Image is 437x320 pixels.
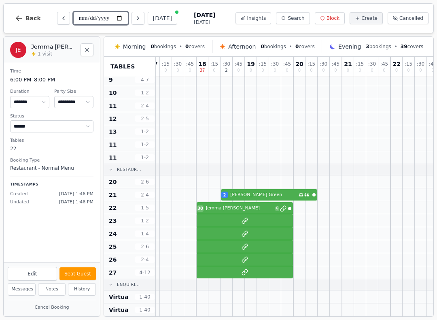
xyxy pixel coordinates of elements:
span: 26 [109,256,117,264]
span: 0 [419,68,422,73]
dt: Duration [10,88,49,95]
span: 1 - 2 [135,218,155,224]
button: Previous day [57,12,70,25]
span: 0 [261,44,264,49]
span: bookings [151,43,176,50]
span: 0 [431,68,434,73]
span: : 15 [308,62,315,66]
span: 12 [109,115,117,123]
span: : 15 [162,62,170,66]
span: 24 [109,230,117,238]
button: Search [276,12,310,24]
button: Edit [8,267,57,281]
span: 1 - 40 [135,294,155,300]
span: 20 [109,178,117,186]
span: covers [185,43,205,50]
span: bookings [261,43,286,50]
span: 1 visit [38,51,52,57]
span: : 15 [356,62,364,66]
span: 0 [213,68,215,73]
span: Enquiri... [117,282,140,288]
span: 21 [109,191,117,199]
span: 11 [109,102,117,110]
button: Notes [38,283,66,296]
button: History [68,283,96,296]
span: 0 [185,44,189,49]
span: 0 [286,68,288,73]
span: Restaur... [117,166,141,173]
button: Back [8,9,47,28]
span: 1 - 2 [135,154,155,161]
span: 2 [225,68,227,73]
span: • [289,43,292,50]
dt: Time [10,68,93,75]
div: JE [10,42,26,58]
span: Evening [338,43,361,51]
span: 1 - 2 [135,90,155,96]
span: 20 [295,61,303,67]
button: Block [315,12,345,24]
span: 25 [109,243,117,251]
span: 0 [295,44,299,49]
span: 21 [344,61,352,67]
span: 2 - 4 [135,102,155,109]
span: 2 [223,192,226,198]
span: Jemma [PERSON_NAME] [206,205,274,212]
h2: Jemma [PERSON_NAME] [31,43,76,51]
span: bookings [366,43,391,50]
button: Next day [132,12,144,25]
span: 1 - 5 [135,205,155,211]
span: : 45 [380,62,388,66]
span: Tables [110,62,135,70]
span: : 15 [210,62,218,66]
span: 22 [392,61,400,67]
span: 4 - 12 [135,269,155,276]
span: 30 [197,205,203,211]
span: 0 [189,68,191,73]
span: 0 [298,68,301,73]
span: Block [327,15,339,21]
button: Seat Guest [59,267,96,280]
span: 0 [407,68,409,73]
span: 0 [347,68,349,73]
span: 0 [371,68,373,73]
span: [DATE] 1:46 PM [59,199,93,206]
dt: Party Size [54,88,93,95]
span: • [395,43,397,50]
span: Created [10,191,28,198]
span: Create [361,15,378,21]
dd: Restaurant - Normal Menu [10,164,93,172]
span: [DATE] [194,19,215,26]
span: [DATE] 1:46 PM [59,191,93,198]
span: 0 [151,44,154,49]
span: : 30 [271,62,279,66]
span: 9 [109,76,113,84]
button: Create [350,12,383,24]
span: Afternoon [228,43,256,51]
span: : 30 [320,62,327,66]
span: 1 - 2 [135,141,155,148]
button: Insights [235,12,272,24]
span: 0 [395,68,398,73]
span: Virtua [109,293,128,301]
span: Cancelled [399,15,423,21]
span: 2 - 4 [135,192,155,198]
button: Cancel Booking [8,303,96,313]
span: 2 - 5 [135,115,155,122]
span: 1 - 40 [135,307,155,313]
button: Messages [8,283,36,296]
span: 0 [164,68,167,73]
span: 1 - 2 [135,128,155,135]
span: Virtua [109,306,128,314]
span: 0 [310,68,312,73]
span: Insights [247,15,266,21]
button: [DATE] [148,12,177,25]
span: 0 [237,68,240,73]
span: 2 - 6 [135,243,155,250]
span: 18 [198,61,206,67]
span: covers [295,43,315,50]
span: 0 [359,68,361,73]
span: 11 [109,141,117,149]
span: Back [25,15,41,21]
dd: 22 [10,145,93,152]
